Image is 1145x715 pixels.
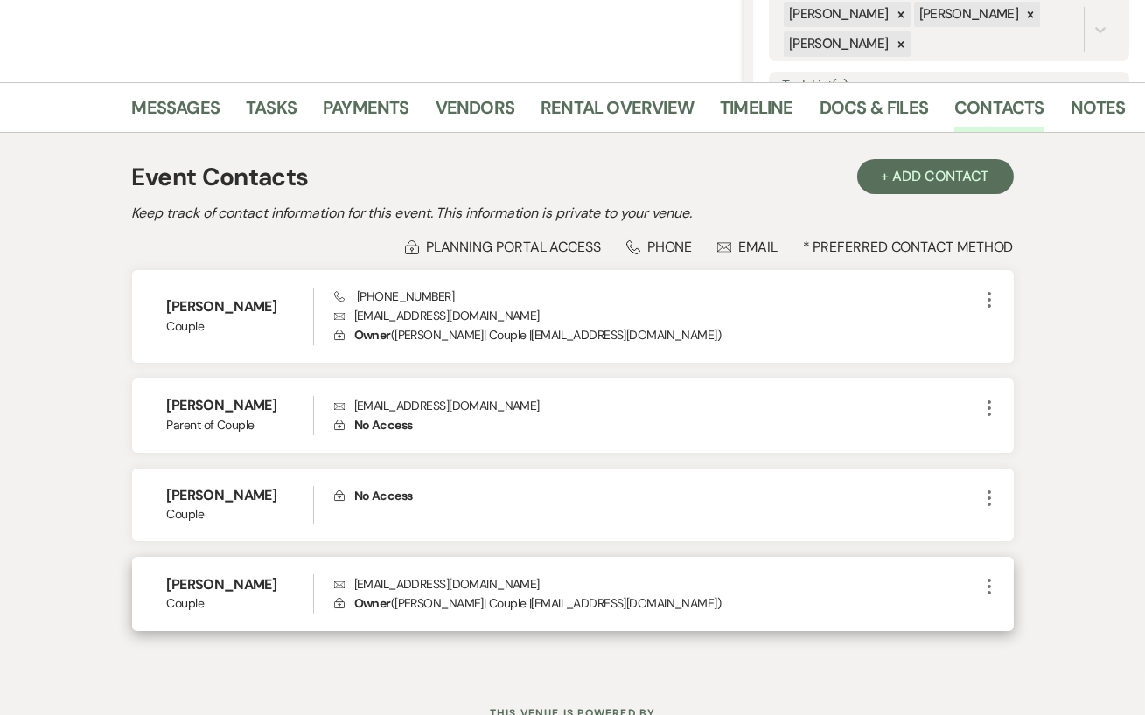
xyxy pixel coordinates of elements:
div: [PERSON_NAME] [914,2,1022,27]
h6: [PERSON_NAME] [167,297,313,316]
a: Vendors [436,94,514,132]
h6: [PERSON_NAME] [167,396,313,415]
span: Couple [167,505,313,524]
a: Payments [323,94,409,132]
span: Couple [167,317,313,336]
h1: Event Contacts [132,159,309,196]
a: Messages [132,94,220,132]
div: [PERSON_NAME] [784,2,891,27]
span: Owner [354,327,391,343]
a: Rental Overview [541,94,694,132]
a: Notes [1071,94,1126,132]
h2: Keep track of contact information for this event. This information is private to your venue. [132,203,1014,224]
h6: [PERSON_NAME] [167,575,313,594]
label: Task List(s): [782,73,1116,99]
span: No Access [354,488,413,503]
span: [PHONE_NUMBER] [334,288,454,304]
div: * Preferred Contact Method [132,238,1014,256]
span: Couple [167,594,313,613]
div: [PERSON_NAME] [784,31,891,57]
a: Tasks [246,94,297,132]
span: Owner [354,595,391,611]
span: Parent of Couple [167,416,313,434]
p: ( [PERSON_NAME] | Couple | [EMAIL_ADDRESS][DOMAIN_NAME] ) [334,594,979,613]
p: [EMAIL_ADDRESS][DOMAIN_NAME] [334,306,979,325]
p: [EMAIL_ADDRESS][DOMAIN_NAME] [334,574,979,594]
div: Email [717,238,778,256]
a: Contacts [954,94,1044,132]
button: + Add Contact [857,159,1014,194]
a: Docs & Files [820,94,928,132]
a: Timeline [720,94,793,132]
p: ( [PERSON_NAME] | Couple | [EMAIL_ADDRESS][DOMAIN_NAME] ) [334,325,979,344]
span: No Access [354,417,413,433]
p: [EMAIL_ADDRESS][DOMAIN_NAME] [334,396,979,415]
div: Planning Portal Access [405,238,601,256]
div: Phone [626,238,693,256]
h6: [PERSON_NAME] [167,486,313,505]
